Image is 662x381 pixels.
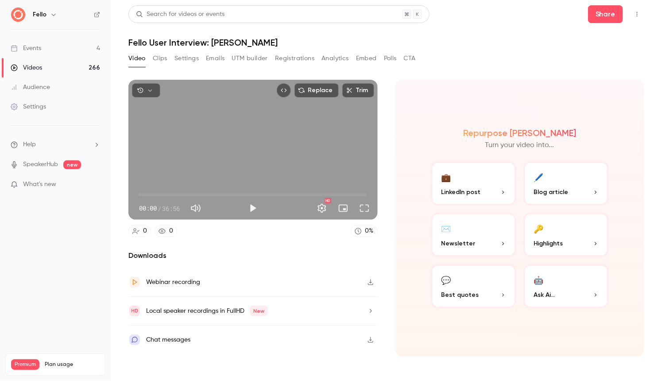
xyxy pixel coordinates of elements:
[136,10,225,19] div: Search for videos or events
[523,161,609,206] button: 🖊️Blog article
[277,83,291,97] button: Embed video
[11,44,41,53] div: Events
[384,51,397,66] button: Polls
[431,213,516,257] button: ✉️Newsletter
[11,83,50,92] div: Audience
[63,160,81,169] span: new
[356,51,377,66] button: Embed
[139,204,157,213] span: 00:00
[441,170,451,184] div: 💼
[588,5,623,23] button: Share
[404,51,416,66] button: CTA
[534,187,569,197] span: Blog article
[534,290,555,299] span: Ask Ai...
[523,213,609,257] button: 🔑Highlights
[143,226,147,236] div: 0
[158,204,161,213] span: /
[334,199,352,217] button: Turn on miniplayer
[128,51,146,66] button: Video
[523,264,609,308] button: 🤖Ask Ai...
[321,51,349,66] button: Analytics
[441,187,481,197] span: LinkedIn post
[139,204,180,213] div: 00:00
[232,51,268,66] button: UTM builder
[206,51,225,66] button: Emails
[128,250,378,261] h2: Downloads
[356,199,373,217] button: Full screen
[128,225,151,237] a: 0
[11,102,46,111] div: Settings
[351,225,378,237] a: 0%
[534,170,544,184] div: 🖊️
[325,198,331,203] div: HD
[45,361,100,368] span: Plan usage
[169,226,173,236] div: 0
[162,204,180,213] span: 36:56
[485,140,554,151] p: Turn your video into...
[23,160,58,169] a: SpeakerHub
[313,199,331,217] button: Settings
[441,273,451,287] div: 💬
[534,273,544,287] div: 🤖
[294,83,339,97] button: Replace
[441,290,479,299] span: Best quotes
[534,239,563,248] span: Highlights
[146,334,190,345] div: Chat messages
[174,51,199,66] button: Settings
[463,128,576,138] h2: Repurpose [PERSON_NAME]
[275,51,314,66] button: Registrations
[431,161,516,206] button: 💼LinkedIn post
[155,225,177,237] a: 0
[365,226,374,236] div: 0 %
[146,277,200,288] div: Webinar recording
[11,8,25,22] img: Fello
[11,63,42,72] div: Videos
[630,7,644,21] button: Top Bar Actions
[23,140,36,149] span: Help
[534,222,544,235] div: 🔑
[441,239,476,248] span: Newsletter
[244,199,262,217] button: Play
[128,37,644,48] h1: Fello User Interview: [PERSON_NAME]
[342,83,374,97] button: Trim
[431,264,516,308] button: 💬Best quotes
[146,306,268,316] div: Local speaker recordings in FullHD
[441,222,451,235] div: ✉️
[33,10,46,19] h6: Fello
[11,359,39,370] span: Premium
[23,180,56,189] span: What's new
[11,140,100,149] li: help-dropdown-opener
[187,199,205,217] button: Mute
[153,51,167,66] button: Clips
[250,306,268,316] span: New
